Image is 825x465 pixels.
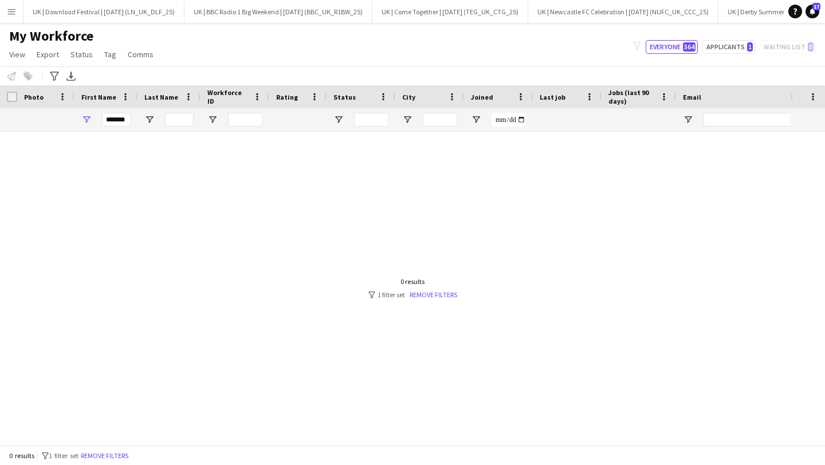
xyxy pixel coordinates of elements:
a: Export [32,47,64,62]
span: Rating [276,93,298,101]
button: Open Filter Menu [81,115,92,125]
button: Applicants1 [702,40,755,54]
button: Open Filter Menu [333,115,344,125]
input: City Filter Input [423,113,457,127]
input: Column with Header Selection [7,92,17,102]
app-action-btn: Advanced filters [48,69,61,83]
button: UK | BBC Radio 1 Big Weekend | [DATE] (BBC_UK_R1BW_25) [184,1,372,23]
a: Remove filters [410,290,457,299]
div: 1 filter set [368,290,457,299]
div: 0 results [368,277,457,286]
app-action-btn: Export XLSX [64,69,78,83]
button: UK | Come Together | [DATE] (TEG_UK_CTG_25) [372,1,528,23]
span: Workforce ID [207,88,249,105]
span: View [9,49,25,60]
button: Open Filter Menu [471,115,481,125]
span: Last job [540,93,565,101]
span: Tag [104,49,116,60]
span: Last Name [144,93,178,101]
span: 1 [747,42,753,52]
a: View [5,47,30,62]
button: UK | Newcastle FC Celebration | [DATE] (NUFC_UK_CCC_25) [528,1,718,23]
button: Open Filter Menu [402,115,412,125]
span: First Name [81,93,116,101]
button: UK | Download Festival | [DATE] (LN_UK_DLF_25) [23,1,184,23]
span: Jobs (last 90 days) [608,88,655,105]
span: Status [333,93,356,101]
span: Joined [471,93,493,101]
span: Photo [24,93,44,101]
span: 1 filter set [49,451,78,460]
span: 564 [683,42,696,52]
span: City [402,93,415,101]
input: Workforce ID Filter Input [228,113,262,127]
span: 17 [812,3,820,10]
button: Open Filter Menu [144,115,155,125]
button: Everyone564 [646,40,698,54]
span: Status [70,49,93,60]
a: Comms [123,47,158,62]
button: Remove filters [78,450,131,462]
input: Last Name Filter Input [165,113,194,127]
a: Tag [100,47,121,62]
span: My Workforce [9,27,93,45]
button: Open Filter Menu [207,115,218,125]
span: Export [37,49,59,60]
button: Open Filter Menu [683,115,693,125]
input: Joined Filter Input [492,113,526,127]
a: 17 [806,5,819,18]
a: Status [66,47,97,62]
span: Email [683,93,701,101]
input: Status Filter Input [354,113,388,127]
span: Comms [128,49,154,60]
input: First Name Filter Input [102,113,131,127]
